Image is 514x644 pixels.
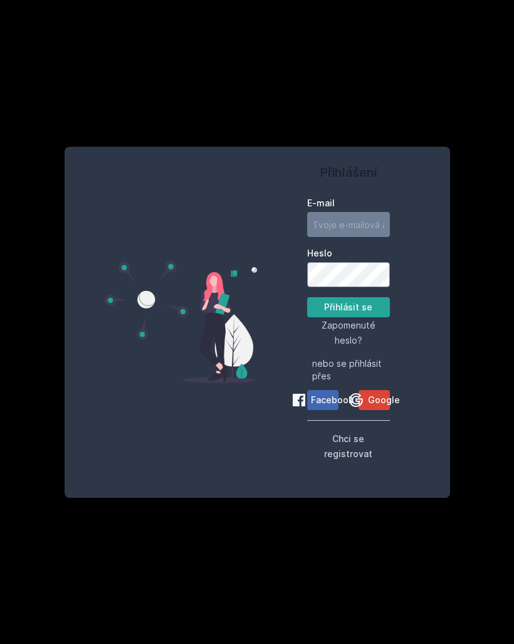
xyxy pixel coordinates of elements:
span: Facebook [311,394,354,406]
label: Heslo [307,247,390,260]
span: Chci se registrovat [324,433,372,459]
button: Facebook [307,390,338,410]
span: Zapomenuté heslo? [322,320,375,346]
input: Tvoje e-mailová adresa [307,212,390,237]
button: Google [359,390,390,410]
span: nebo se přihlásit přes [312,357,385,383]
button: Chci se registrovat [307,431,390,461]
label: E-mail [307,197,390,209]
button: Přihlásit se [307,297,390,317]
span: Google [368,394,400,406]
h1: Přihlášení [307,163,390,182]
